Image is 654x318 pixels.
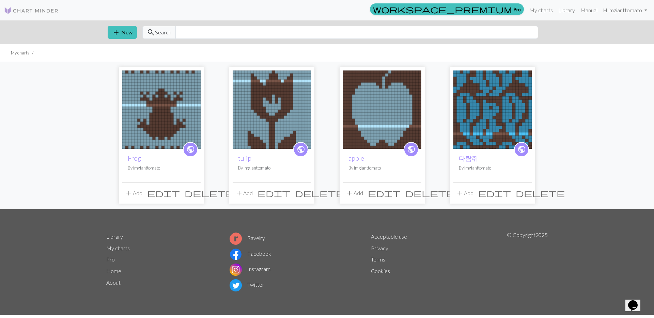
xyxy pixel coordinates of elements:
img: Facebook logo [230,248,242,260]
img: apple [343,70,421,149]
button: Add [453,187,476,200]
button: Edit [145,187,182,200]
span: add [456,188,464,198]
button: Add [233,187,255,200]
a: My charts [106,245,130,251]
span: search [147,28,155,37]
p: By imgianttomato [348,165,416,171]
i: public [297,143,305,156]
span: edit [368,188,401,198]
img: Instagram logo [230,264,242,276]
iframe: chat widget [625,291,647,311]
a: public [183,142,198,157]
a: Library [556,3,578,17]
button: Edit [255,187,293,200]
button: Add [122,187,145,200]
a: public [514,142,529,157]
button: Delete [182,187,236,200]
a: apple [348,154,364,162]
a: Facebook [230,250,271,257]
span: workspace_premium [373,4,512,14]
a: Pro [370,3,524,15]
span: edit [478,188,511,198]
a: tulip [238,154,251,162]
p: By imgianttomato [128,165,195,171]
span: add [112,28,120,37]
img: Logo [4,6,59,15]
span: public [297,144,305,155]
span: delete [405,188,454,198]
a: public [404,142,419,157]
span: delete [295,188,344,198]
a: 다람쥐 [459,154,478,162]
a: tulip [233,106,311,112]
i: Edit [368,189,401,197]
button: New [108,26,137,39]
span: add [235,188,243,198]
span: edit [258,188,290,198]
i: public [517,143,526,156]
a: Library [106,233,123,240]
a: Home [106,268,121,274]
img: tulip [233,70,311,149]
button: Edit [476,187,513,200]
p: © Copyright 2025 [507,231,548,293]
a: Instagram [230,266,270,272]
a: Manual [578,3,600,17]
img: 다람쥐 [453,70,532,149]
a: Hiimgianttomato [600,3,650,17]
a: My charts [527,3,556,17]
button: Delete [513,187,567,200]
a: About [106,279,121,286]
p: By imgianttomato [459,165,526,171]
i: public [186,143,195,156]
a: Privacy [371,245,388,251]
button: Add [343,187,365,200]
span: public [407,144,416,155]
i: public [407,143,416,156]
span: public [517,144,526,155]
i: Edit [147,189,180,197]
a: Terms [371,256,385,263]
p: By imgianttomato [238,165,306,171]
span: add [125,188,133,198]
i: Edit [258,189,290,197]
img: Twitter logo [230,279,242,291]
a: apple [343,106,421,112]
a: Acceptable use [371,233,407,240]
button: Delete [293,187,346,200]
a: Pro [106,256,115,263]
img: Ravelry logo [230,233,242,245]
button: Delete [403,187,457,200]
span: add [345,188,354,198]
span: delete [185,188,234,198]
span: delete [516,188,565,198]
a: Frog [122,106,201,112]
button: Edit [365,187,403,200]
a: Frog [128,154,141,162]
span: edit [147,188,180,198]
a: 다람쥐 [453,106,532,112]
span: Search [155,28,171,36]
a: Ravelry [230,235,265,241]
a: Twitter [230,281,264,288]
a: public [293,142,308,157]
span: public [186,144,195,155]
img: Frog [122,70,201,149]
a: Cookies [371,268,390,274]
i: Edit [478,189,511,197]
li: My charts [11,50,29,56]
